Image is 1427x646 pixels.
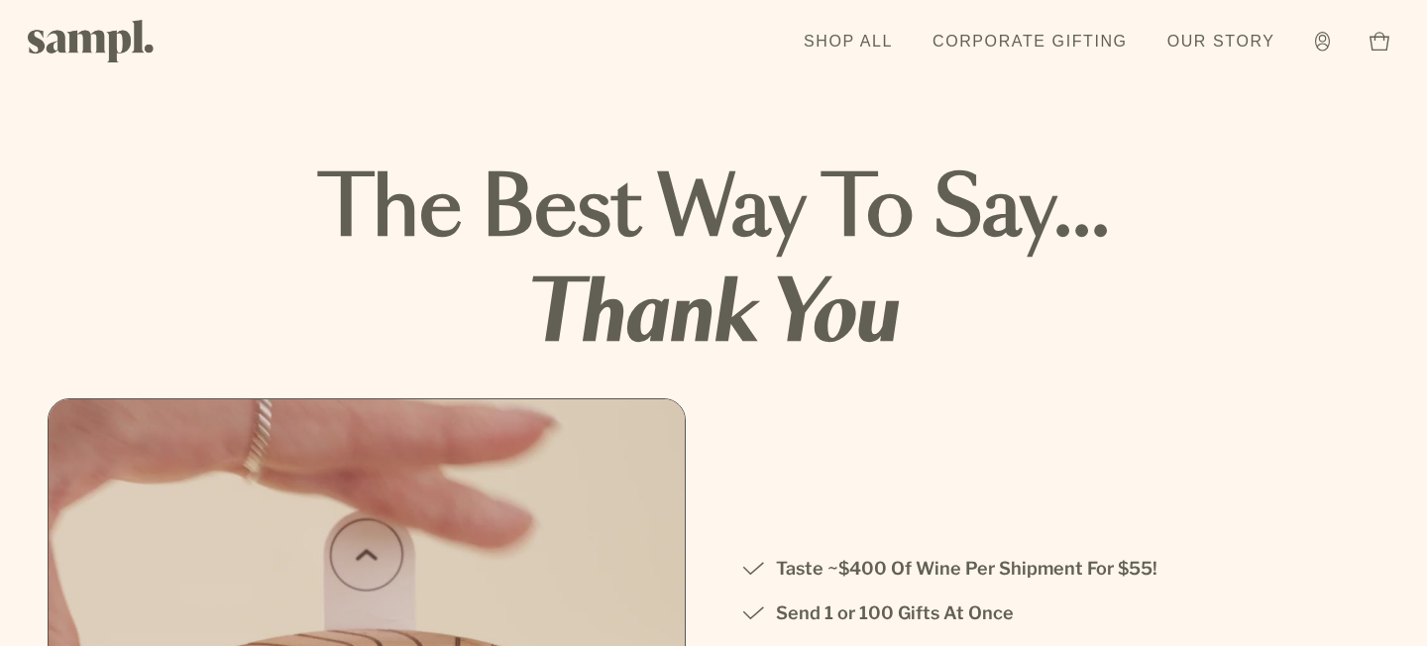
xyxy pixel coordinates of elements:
[741,598,1316,628] li: Send 1 or 100 Gifts At Once
[1157,20,1285,63] a: Our Story
[923,20,1138,63] a: Corporate Gifting
[318,171,1110,251] strong: The best way to say
[28,20,155,62] img: Sampl logo
[48,264,1379,369] strong: thank you
[741,554,1316,584] li: Taste ~$400 Of Wine Per Shipment For $55!
[794,20,903,63] a: Shop All
[1053,171,1110,251] span: ...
